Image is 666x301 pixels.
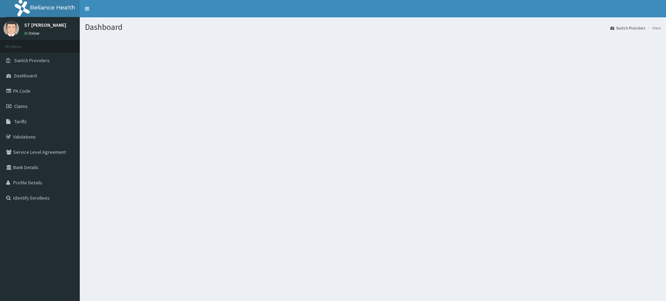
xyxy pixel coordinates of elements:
[14,73,37,79] span: Dashboard
[3,21,19,36] img: User Image
[14,118,27,125] span: Tariffs
[14,103,28,109] span: Claims
[14,57,50,64] span: Switch Providers
[610,25,645,31] a: Switch Providers
[646,25,661,31] li: Here
[85,23,661,32] h1: Dashboard
[24,23,66,27] p: ST [PERSON_NAME]
[24,31,41,36] a: Online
